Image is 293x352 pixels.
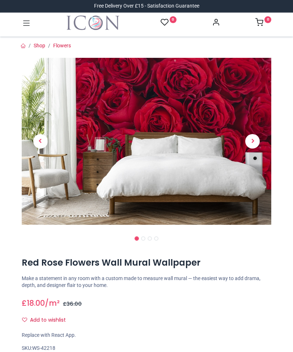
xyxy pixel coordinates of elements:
a: Logo of Icon Wall Stickers [67,16,119,30]
span: Next [245,134,260,149]
div: Free Delivery Over £15 - Satisfaction Guarantee [94,3,199,10]
p: Make a statement in any room with a custom made to measure wall mural — the easiest way to add dr... [22,275,271,289]
span: 18.00 [27,298,45,308]
a: Shop [34,43,45,48]
span: /m² [45,298,60,308]
img: Red Rose Flowers Wall Mural Wallpaper [22,58,271,225]
span: £ [63,300,82,308]
a: Flowers [53,43,71,48]
button: Add to wishlistAdd to wishlist [22,314,72,326]
h1: Red Rose Flowers Wall Mural Wallpaper [22,257,271,269]
sup: 0 [264,16,271,23]
sup: 0 [170,16,177,23]
a: Previous [22,83,59,200]
span: £ [22,298,45,308]
i: Add to wishlist [22,317,27,322]
div: Replace with React App. [22,332,271,339]
a: 0 [161,18,177,27]
a: 0 [255,20,271,26]
span: WS-42218 [32,345,55,351]
div: SKU: [22,345,271,352]
span: Previous [33,134,48,149]
img: Icon Wall Stickers [67,16,119,30]
span: 36.00 [67,300,82,308]
a: Account Info [212,20,220,26]
a: Next [234,83,272,200]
